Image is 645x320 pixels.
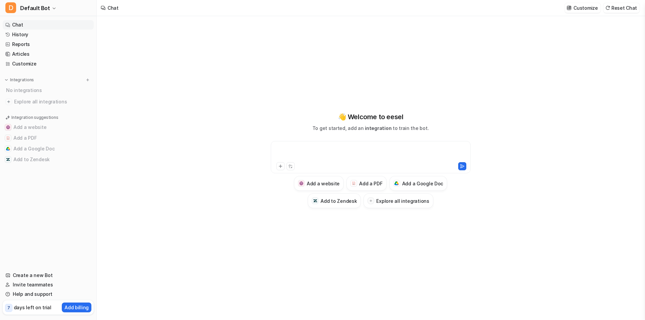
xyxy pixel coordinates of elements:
h3: Add a PDF [359,180,382,187]
h3: Explore all integrations [376,197,429,204]
div: Chat [107,4,119,11]
img: Add a Google Doc [394,181,399,185]
a: Help and support [3,289,94,299]
a: Customize [3,59,94,68]
img: reset [605,5,610,10]
button: Add to ZendeskAdd to Zendesk [308,193,361,208]
p: Add billing [64,304,89,311]
button: Add a Google DocAdd a Google Doc [3,143,94,154]
button: Explore all integrations [363,193,433,208]
p: Integration suggestions [11,115,58,121]
p: 👋 Welcome to eesel [338,112,403,122]
img: Add to Zendesk [6,157,10,162]
button: Add a websiteAdd a website [3,122,94,133]
img: Add a website [299,181,304,186]
button: Add to ZendeskAdd to Zendesk [3,154,94,165]
p: To get started, add an to train the bot. [312,125,429,132]
h3: Add a Google Doc [402,180,443,187]
button: Add a PDFAdd a PDF [3,133,94,143]
a: Create a new Bot [3,271,94,280]
p: 7 [7,305,10,311]
img: Add to Zendesk [313,199,317,203]
img: Add a Google Doc [6,147,10,151]
button: Add a websiteAdd a website [294,176,344,191]
p: days left on trial [14,304,51,311]
a: History [3,30,94,39]
button: Integrations [3,77,36,83]
button: Customize [565,3,600,13]
span: Default Bot [20,3,50,13]
button: Add billing [62,303,91,312]
p: Integrations [10,77,34,83]
img: customize [567,5,571,10]
img: Add a PDF [6,136,10,140]
a: Invite teammates [3,280,94,289]
img: Add a website [6,125,10,129]
h3: Add a website [307,180,340,187]
span: integration [365,125,391,131]
span: Explore all integrations [14,96,91,107]
p: Customize [573,4,598,11]
img: menu_add.svg [85,78,90,82]
a: Chat [3,20,94,30]
img: Add a PDF [352,181,356,185]
button: Reset Chat [603,3,640,13]
a: Reports [3,40,94,49]
button: Add a PDFAdd a PDF [346,176,386,191]
button: Add a Google DocAdd a Google Doc [389,176,447,191]
h3: Add to Zendesk [320,197,357,204]
span: D [5,2,16,13]
a: Explore all integrations [3,97,94,106]
div: No integrations [4,85,94,96]
img: explore all integrations [5,98,12,105]
a: Articles [3,49,94,59]
img: expand menu [4,78,9,82]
